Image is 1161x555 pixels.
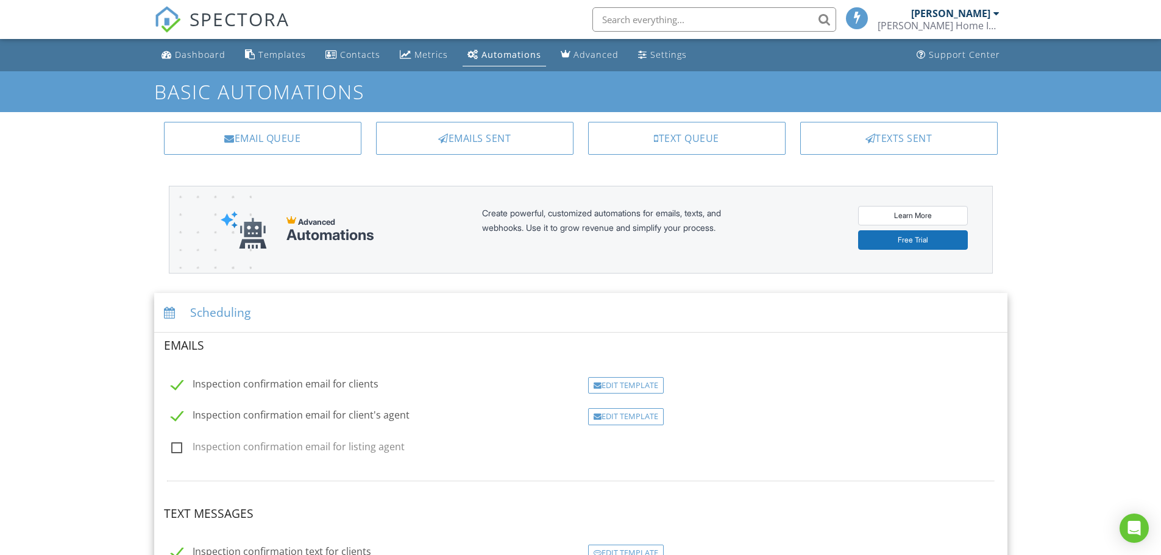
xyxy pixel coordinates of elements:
[258,49,306,60] div: Templates
[171,409,410,425] label: Inspection confirmation email for client's agent
[175,49,225,60] div: Dashboard
[800,122,998,155] a: Texts Sent
[482,206,750,253] div: Create powerful, customized automations for emails, texts, and webhooks. Use it to grow revenue a...
[1120,514,1149,543] div: Open Intercom Messenger
[929,49,1000,60] div: Support Center
[414,49,448,60] div: Metrics
[912,44,1005,66] a: Support Center
[286,227,374,244] div: Automations
[169,186,252,321] img: advanced-banner-bg-f6ff0eecfa0ee76150a1dea9fec4b49f333892f74bc19f1b897a312d7a1b2ff3.png
[911,7,990,19] div: [PERSON_NAME]
[395,44,453,66] a: Metrics
[633,44,692,66] a: Settings
[481,49,541,60] div: Automations
[221,211,267,249] img: automations-robot-e552d721053d9e86aaf3dd9a1567a1c0d6a99a13dc70ea74ca66f792d01d7f0c.svg
[190,6,289,32] span: SPECTORA
[858,206,968,225] a: Learn More
[588,378,664,391] a: Edit Template
[588,409,664,423] a: Edit Template
[164,122,361,155] a: Email Queue
[858,230,968,250] a: Free Trial
[463,44,546,66] a: Automations (Basic)
[321,44,385,66] a: Contacts
[154,16,289,42] a: SPECTORA
[157,44,230,66] a: Dashboard
[154,6,181,33] img: The Best Home Inspection Software - Spectora
[573,49,619,60] div: Advanced
[650,49,687,60] div: Settings
[154,81,1007,102] h1: Basic Automations
[376,122,573,155] a: Emails Sent
[588,408,664,425] div: Edit Template
[340,49,380,60] div: Contacts
[556,44,623,66] a: Advanced
[171,378,378,394] label: Inspection confirmation email for clients
[592,7,836,32] input: Search everything...
[588,122,786,155] a: Text Queue
[164,338,998,353] h4: Emails
[240,44,311,66] a: Templates
[164,506,998,521] h4: Text Messages
[878,19,999,32] div: McLane Home Inspections
[298,217,335,227] span: Advanced
[154,293,1007,333] div: Scheduling
[588,377,664,394] div: Edit Template
[171,441,405,456] label: Inspection confirmation email for listing agent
